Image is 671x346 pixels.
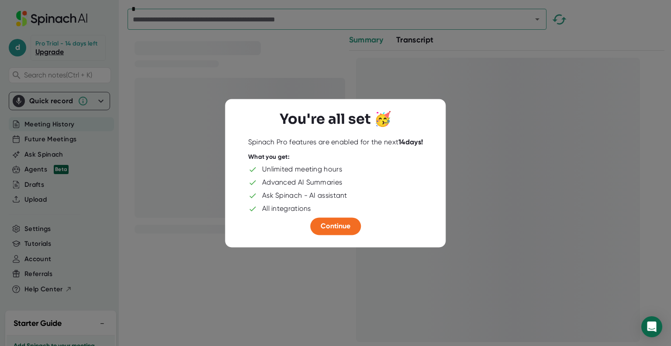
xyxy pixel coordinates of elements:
div: What you get: [248,153,290,161]
div: Open Intercom Messenger [641,316,662,337]
div: Unlimited meeting hours [262,165,342,174]
div: Advanced AI Summaries [262,178,342,187]
span: Continue [321,222,350,230]
b: 14 days! [398,138,423,146]
button: Continue [310,217,361,235]
div: All integrations [262,204,311,213]
div: Spinach Pro features are enabled for the next [248,138,423,147]
h3: You're all set 🥳 [280,111,391,128]
div: Ask Spinach - AI assistant [262,191,347,200]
